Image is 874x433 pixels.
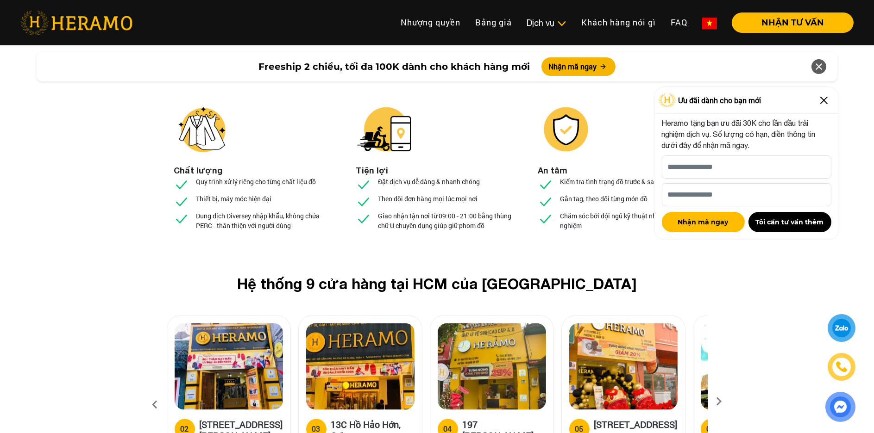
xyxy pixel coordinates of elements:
img: checked.svg [174,211,189,226]
a: NHẬN TƯ VẤN [724,19,854,27]
li: An tâm [538,165,568,177]
p: Chăm sóc bởi đội ngũ kỹ thuật nhiều năm kinh nghiệm [560,211,700,231]
img: phone-icon [835,360,848,373]
p: Quy trình xử lý riêng cho từng chất liệu đồ [196,177,316,187]
span: Freeship 2 chiều, tối đa 100K dành cho khách hàng mới [259,60,530,74]
p: Giao nhận tận nơi từ 09:00 - 21:00 bằng thùng chữ U chuyên dụng giúp giữ phom đồ [378,211,518,231]
img: Logo [659,93,676,107]
img: heramo-314-le-van-viet-phuong-tang-nhon-phu-b-quan-9 [701,323,809,410]
img: heramo-13c-ho-hao-hon-quan-1 [306,323,415,410]
img: subToggleIcon [557,19,566,28]
img: checked.svg [538,211,553,226]
img: checked.svg [538,194,553,209]
a: FAQ [663,12,695,32]
img: heramo-giat-hap-giat-kho-chat-luong [174,102,230,157]
img: vn-flag.png [702,18,717,29]
a: phone-icon [828,353,855,380]
img: heramo-179b-duong-3-thang-2-phuong-11-quan-10 [569,323,678,410]
img: checked.svg [356,211,371,226]
button: NHẬN TƯ VẤN [732,12,854,33]
a: Bảng giá [468,12,519,32]
img: heramo-18a-71-nguyen-thi-minh-khai-quan-1 [175,323,283,410]
h2: Hệ thống 9 cửa hàng tại HCM của [GEOGRAPHIC_DATA] [182,275,693,293]
span: Ưu đãi dành cho bạn mới [679,95,761,106]
button: Tôi cần tư vấn thêm [748,212,831,232]
a: Khách hàng nói gì [574,12,663,32]
img: checked.svg [538,177,553,192]
img: heramo-197-nguyen-van-luong [438,323,546,410]
p: Gắn tag, theo dõi từng món đồ [560,194,648,204]
p: Dung dịch Diversey nhập khẩu, không chứa PERC - thân thiện với người dùng [196,211,336,231]
img: checked.svg [356,194,371,209]
li: Chất lượng [174,165,223,177]
div: Dịch vụ [527,17,566,29]
p: Kiểm tra tình trạng đồ trước & sau khi xử lý [560,177,683,187]
img: checked.svg [174,194,189,209]
a: Nhượng quyền [393,12,468,32]
button: Nhận mã ngay [662,212,745,232]
li: Tiện lợi [356,165,389,177]
img: heramo-logo.png [20,11,132,35]
p: Heramo tặng bạn ưu đãi 30K cho lần đầu trải nghiệm dịch vụ. Số lượng có hạn, điền thông tin dưới ... [662,118,831,151]
img: checked.svg [356,177,371,192]
p: Thiết bị, máy móc hiện đại [196,194,272,204]
p: Theo dõi đơn hàng mọi lúc mọi nơi [378,194,478,204]
button: Nhận mã ngay [541,57,616,76]
img: checked.svg [174,177,189,192]
p: Đặt dịch vụ dễ dàng & nhanh chóng [378,177,480,187]
img: Close [817,93,831,108]
img: heramo-giat-hap-giat-kho-an-tam [538,102,594,157]
img: heramo-giat-hap-giat-kho-tien-loi [356,102,412,157]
